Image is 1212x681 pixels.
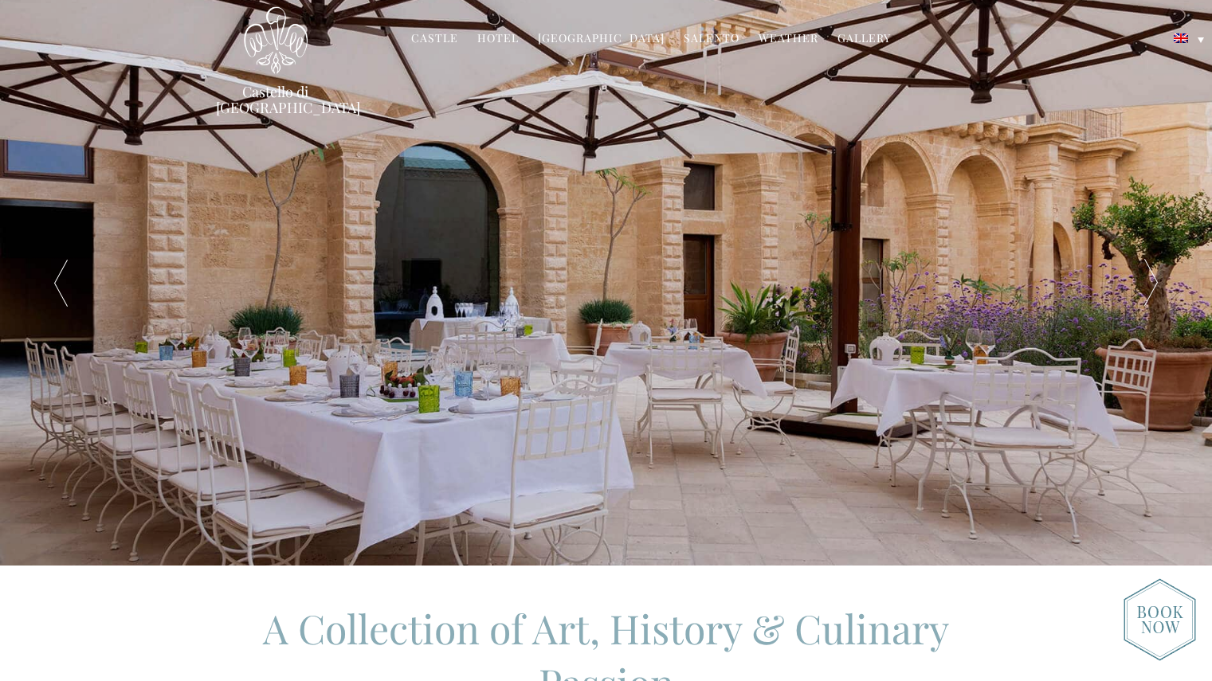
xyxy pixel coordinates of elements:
a: Castello di [GEOGRAPHIC_DATA] [216,84,335,115]
img: Castello di Ugento [244,6,308,74]
a: [GEOGRAPHIC_DATA] [538,30,665,49]
img: English [1174,33,1188,43]
img: new-booknow.png [1124,578,1196,661]
a: Salento [684,30,739,49]
a: Gallery [837,30,891,49]
a: Castle [411,30,458,49]
a: Weather [759,30,818,49]
a: Hotel [477,30,519,49]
